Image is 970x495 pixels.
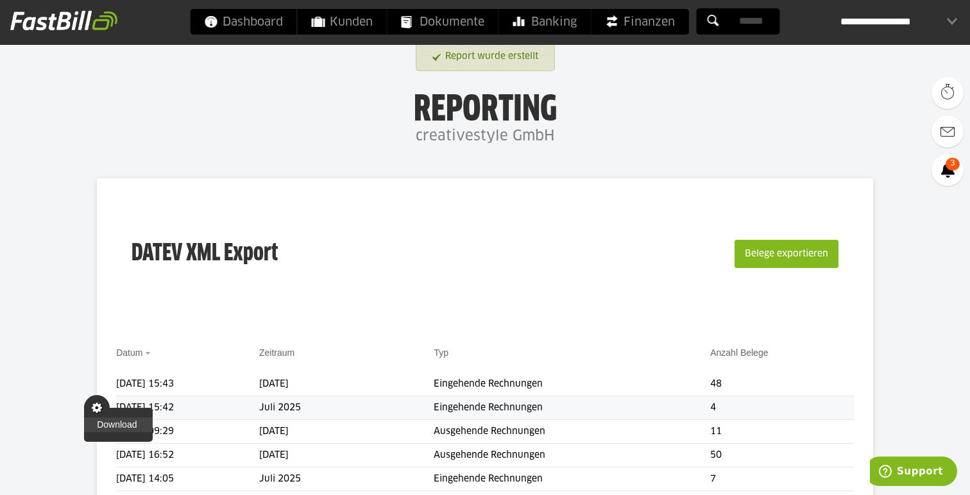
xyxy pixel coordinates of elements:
[132,213,278,295] h3: DATEV XML Export
[932,154,964,186] a: 3
[116,467,259,491] td: [DATE] 14:05
[145,352,153,355] img: sort_desc.gif
[499,9,591,35] a: Banking
[735,240,838,268] button: Belege exportieren
[259,348,294,358] a: Zeitraum
[387,9,498,35] a: Dokumente
[116,396,259,420] td: [DATE] 15:42
[434,373,710,396] td: Eingehende Rechnungen
[434,348,448,358] a: Typ
[259,467,434,491] td: Juli 2025
[312,9,373,35] span: Kunden
[946,158,960,171] span: 3
[191,9,297,35] a: Dashboard
[432,45,538,69] a: Report wurde erstellt
[128,90,842,124] h1: Reporting
[513,9,577,35] span: Banking
[116,348,142,358] a: Datum
[259,444,434,467] td: [DATE]
[434,467,710,491] td: Eingehende Rechnungen
[434,420,710,444] td: Ausgehende Rechnungen
[10,10,117,31] img: fastbill_logo_white.png
[259,396,434,420] td: Juli 2025
[710,420,854,444] td: 11
[710,467,854,491] td: 7
[116,444,259,467] td: [DATE] 16:52
[591,9,689,35] a: Finanzen
[116,420,259,444] td: [DATE] 09:29
[434,396,710,420] td: Eingehende Rechnungen
[205,9,283,35] span: Dashboard
[710,373,854,396] td: 48
[84,417,153,432] a: Download
[402,9,484,35] span: Dokumente
[298,9,387,35] a: Kunden
[710,348,768,358] a: Anzahl Belege
[259,373,434,396] td: [DATE]
[434,444,710,467] td: Ausgehende Rechnungen
[870,457,957,489] iframe: Öffnet ein Widget, in dem Sie weitere Informationen finden
[710,444,854,467] td: 50
[710,396,854,420] td: 4
[606,9,675,35] span: Finanzen
[116,373,259,396] td: [DATE] 15:43
[259,420,434,444] td: [DATE]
